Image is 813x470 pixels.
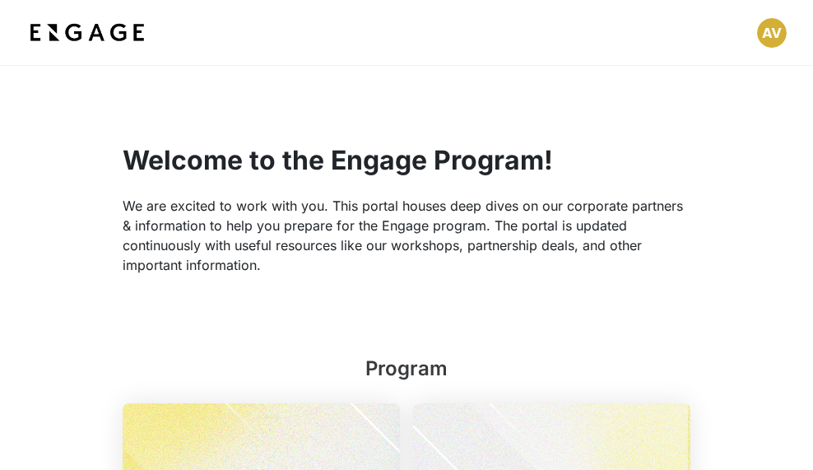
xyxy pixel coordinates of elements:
p: We are excited to work with you. This portal houses deep dives on our corporate partners & inform... [123,196,690,275]
img: Profile picture of Adam Vincent [757,18,787,48]
span: Welcome to the Engage Program! [123,144,553,176]
button: Open profile menu [757,18,787,48]
h2: Program [123,354,690,390]
img: bdf1fb74-1727-4ba0-a5bd-bc74ae9fc70b.jpeg [26,18,148,48]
